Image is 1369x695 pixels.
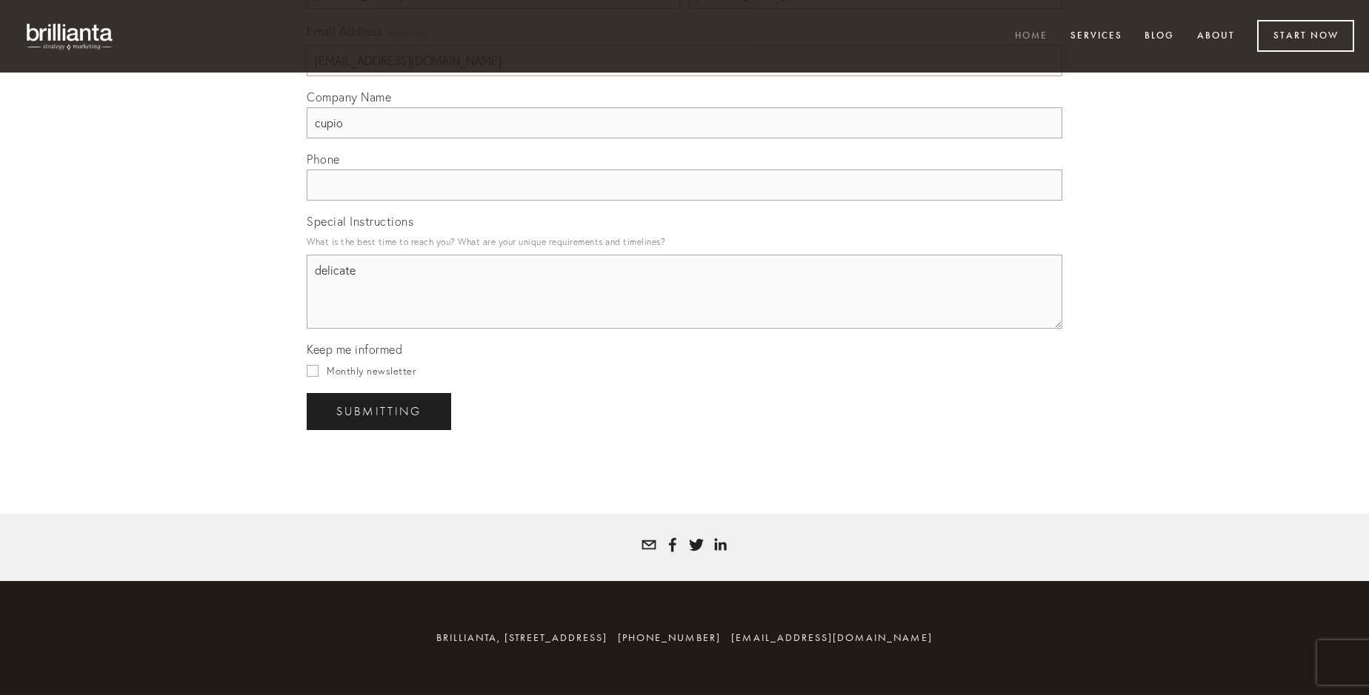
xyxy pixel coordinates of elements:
[1061,24,1132,49] a: Services
[618,631,721,644] span: [PHONE_NUMBER]
[1188,24,1245,49] a: About
[1135,24,1184,49] a: Blog
[307,342,402,357] span: Keep me informed
[307,365,319,377] input: Monthly newsletter
[713,537,727,552] a: Tatyana White
[731,631,933,644] a: [EMAIL_ADDRESS][DOMAIN_NAME]
[689,537,704,552] a: Tatyana White
[336,405,422,418] span: Submitting
[642,537,656,552] a: tatyana@brillianta.com
[307,232,1062,252] p: What is the best time to reach you? What are your unique requirements and timelines?
[307,393,451,430] button: SubmittingSubmitting
[307,255,1062,329] textarea: delicate
[1257,20,1354,52] a: Start Now
[307,90,391,104] span: Company Name
[307,152,340,167] span: Phone
[665,537,680,552] a: Tatyana Bolotnikov White
[327,365,416,377] span: Monthly newsletter
[1005,24,1057,49] a: Home
[436,631,607,644] span: brillianta, [STREET_ADDRESS]
[15,15,126,58] img: brillianta - research, strategy, marketing
[307,214,413,229] span: Special Instructions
